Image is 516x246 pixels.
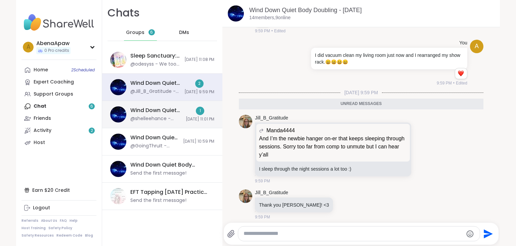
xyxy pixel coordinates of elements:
[56,233,82,238] a: Redeem Code
[255,214,270,220] span: 9:59 PM
[184,89,214,95] span: [DATE] 9:59 PM
[110,188,126,204] img: EFT Tapping Saturday Practice, Oct 11
[457,71,464,76] button: Reactions: love
[21,202,96,214] a: Logout
[126,29,144,36] span: Groups
[34,127,51,134] div: Activity
[228,5,244,22] img: Wind Down Quiet Body Doubling - Thursday, Oct 09
[71,67,95,73] span: 2 Scheduled
[110,79,126,95] img: Wind Down Quiet Body Doubling - Thursday, Oct 09
[453,80,455,86] span: •
[459,40,467,46] h4: You
[21,125,96,137] a: Activity2
[340,89,382,96] span: [DATE] 9:59 PM
[21,76,96,88] a: Expert Coaching
[130,88,180,95] div: @Jill_B_Gratitude - Thank you [PERSON_NAME]! <3
[34,91,73,98] div: Support Groups
[130,79,180,87] div: Wind Down Quiet Body Doubling - [DATE]
[34,115,51,122] div: Friends
[130,107,182,114] div: Wind Down Quiet Body Doubling - [DATE]
[186,116,214,122] span: [DATE] 11:01 PM
[325,59,331,65] span: 😀
[21,226,46,231] a: Host Training
[196,107,204,115] div: 1
[150,30,153,35] span: 6
[259,166,407,172] p: I sleep through the night sessions a lot too :)
[455,68,467,79] div: Reaction list
[21,88,96,100] a: Support Groups
[475,42,479,51] span: A
[249,14,291,21] p: 14 members, 9 online
[337,59,342,65] span: 😀
[184,57,214,63] span: [DATE] 11:08 PM
[342,59,348,65] span: 😀
[33,205,50,211] div: Logout
[179,29,189,36] span: DMs
[48,226,72,231] a: Safety Policy
[21,218,38,223] a: Referrals
[110,161,126,177] img: Wind Down Quiet Body Doubling - Friday, Oct 10
[130,161,210,169] div: Wind Down Quiet Body Doubling - [DATE]
[259,135,407,159] p: And I’m the newbie hanger on-er that keeps sleeping through sessions. Sorry too far from comp to ...
[44,48,69,54] span: 0 Pro credits
[239,115,252,128] img: https://sharewell-space-live.sfo3.digitaloceanspaces.com/user-generated/2564abe4-c444-4046-864b-7...
[27,43,30,51] span: A
[255,178,270,184] span: 9:59 PM
[130,170,186,177] div: Send the first message!
[244,230,463,237] textarea: Type your message
[60,218,67,223] a: FAQ
[259,202,329,208] p: Thank you [PERSON_NAME]! <3
[21,11,96,34] img: ShareWell Nav Logo
[239,99,483,109] div: Unread messages
[274,28,286,34] span: Edited
[239,189,252,203] img: https://sharewell-space-live.sfo3.digitaloceanspaces.com/user-generated/2564abe4-c444-4046-864b-7...
[130,134,179,141] div: Wind Down Quiet Body Doubling - [DATE]
[331,59,337,65] span: 😀
[255,28,270,34] span: 9:59 PM
[36,40,71,47] div: AbenaApaw
[183,139,214,144] span: [DATE] 10:59 PM
[110,52,126,68] img: Sleep Sanctuary: Reiki For Quieting the Mind, Oct 09
[91,128,93,134] span: 2
[266,127,295,135] span: Manda4444
[41,218,57,223] a: About Us
[110,134,126,150] img: Wind Down Quiet Body Doubling - Tuesday, Oct 07
[466,230,474,238] button: Emoji picker
[130,188,210,196] div: EFT Tapping [DATE] Practice, [DATE]
[255,189,288,196] a: Jill_B_Gratitude
[21,137,96,149] a: Host
[34,139,45,146] div: Host
[437,80,452,86] span: 9:59 PM
[130,197,186,204] div: Send the first message!
[249,7,362,13] a: Wind Down Quiet Body Doubling - [DATE]
[21,112,96,125] a: Friends
[130,115,182,122] div: @shelleehance - [URL][DOMAIN_NAME]
[271,28,273,34] span: •
[110,106,126,122] img: Wind Down Quiet Body Doubling - Wednesday, Oct 08
[130,143,179,149] div: @GoingThruIt - sweet dreams to you and anyone else about to crash! i typed a bit for the short st...
[456,80,467,86] span: Edited
[21,233,54,238] a: Safety Resources
[70,218,78,223] a: Help
[34,67,48,73] div: Home
[130,61,180,68] div: @odesyss - We took a trip down a river tonight. Each of us in our own canoe. Some of us moved muc...
[480,226,495,241] button: Send
[21,184,96,196] div: Earn $20 Credit
[85,233,93,238] a: Blog
[255,115,288,121] a: Jill_B_Gratitude
[21,64,96,76] a: Home2Scheduled
[107,5,140,21] h1: Chats
[195,79,204,88] div: 2
[315,52,463,65] p: I did vacuum clean my living room just now and I rearranged my show rack.
[130,52,180,60] div: Sleep Sanctuary: Reiki For Quieting the Mind, [DATE]
[34,79,74,85] div: Expert Coaching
